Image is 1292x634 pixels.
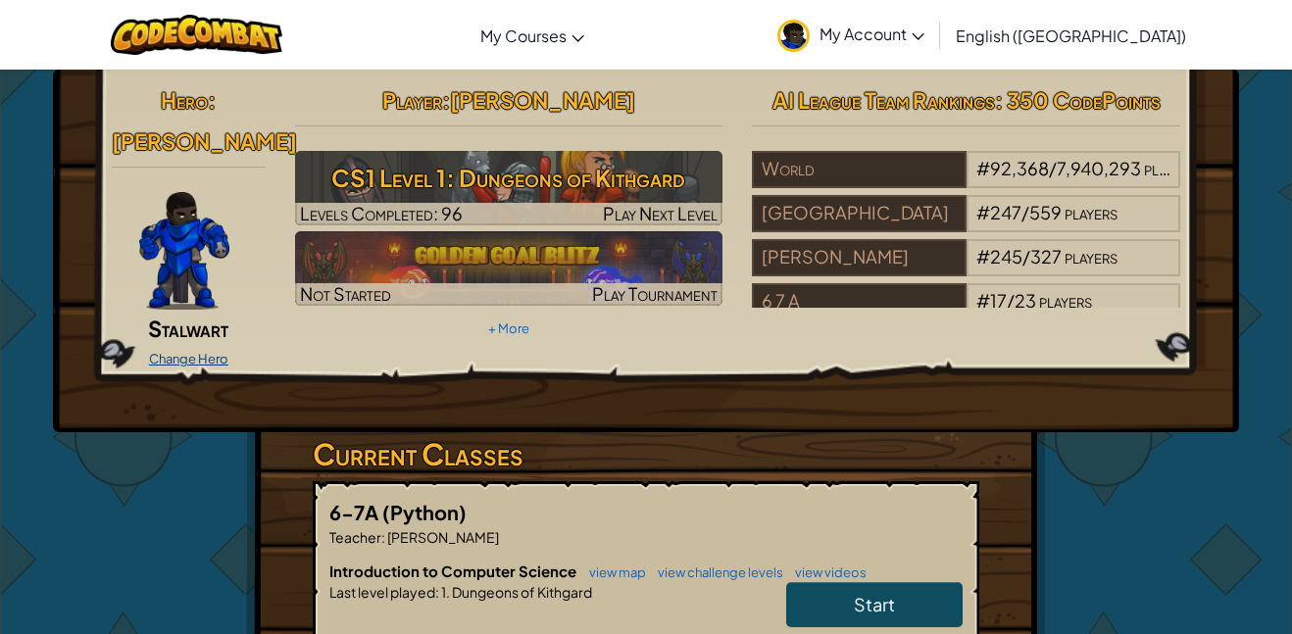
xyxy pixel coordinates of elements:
[112,127,297,155] span: [PERSON_NAME]
[752,151,966,188] div: World
[752,195,966,232] div: [GEOGRAPHIC_DATA]
[1039,289,1092,312] span: players
[976,289,990,312] span: #
[772,86,995,114] span: AI League Team Rankings
[480,25,567,46] span: My Courses
[295,231,723,306] a: Not StartedPlay Tournament
[854,593,895,615] span: Start
[752,214,1180,236] a: [GEOGRAPHIC_DATA]#247/559players
[471,9,594,62] a: My Courses
[1021,201,1029,223] span: /
[139,192,229,310] img: Gordon-selection-pose.png
[439,583,450,601] span: 1.
[1007,289,1015,312] span: /
[648,564,783,580] a: view challenge levels
[1057,157,1141,179] span: 7,940,293
[820,24,924,44] span: My Account
[956,25,1186,46] span: English ([GEOGRAPHIC_DATA])
[295,151,723,225] a: Play Next Level
[946,9,1196,62] a: English ([GEOGRAPHIC_DATA])
[768,4,934,66] a: My Account
[752,302,1180,324] a: 6 7 A#17/23players
[579,564,646,580] a: view map
[295,231,723,306] img: Golden Goal
[990,289,1007,312] span: 17
[295,151,723,225] img: CS1 Level 1: Dungeons of Kithgard
[381,528,385,546] span: :
[995,86,1161,114] span: : 350 CodePoints
[990,245,1022,268] span: 245
[329,500,382,524] span: 6-7A
[435,583,439,601] span: :
[976,157,990,179] span: #
[148,315,228,342] span: Stalwart
[385,528,499,546] span: [PERSON_NAME]
[1144,157,1197,179] span: players
[990,201,1021,223] span: 247
[1065,201,1118,223] span: players
[752,170,1180,192] a: World#92,368/7,940,293players
[1022,245,1030,268] span: /
[300,282,391,305] span: Not Started
[592,282,718,305] span: Play Tournament
[1030,245,1062,268] span: 327
[329,528,381,546] span: Teacher
[785,564,867,580] a: view videos
[149,351,228,366] a: Change Hero
[777,20,810,52] img: avatar
[752,283,966,320] div: 6 7 A
[161,86,208,114] span: Hero
[450,86,635,114] span: [PERSON_NAME]
[1065,245,1118,268] span: players
[208,86,216,114] span: :
[329,583,435,601] span: Last level played
[300,202,463,224] span: Levels Completed: 96
[1015,289,1036,312] span: 23
[329,561,579,580] span: Introduction to Computer Science
[603,202,718,224] span: Play Next Level
[976,245,990,268] span: #
[313,432,979,476] h3: Current Classes
[382,500,467,524] span: (Python)
[442,86,450,114] span: :
[111,15,282,55] img: CodeCombat logo
[752,258,1180,280] a: [PERSON_NAME]#245/327players
[295,156,723,200] h3: CS1 Level 1: Dungeons of Kithgard
[450,583,592,601] span: Dungeons of Kithgard
[382,86,442,114] span: Player
[752,239,966,276] div: [PERSON_NAME]
[990,157,1049,179] span: 92,368
[488,320,529,336] a: + More
[976,201,990,223] span: #
[1029,201,1062,223] span: 559
[1049,157,1057,179] span: /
